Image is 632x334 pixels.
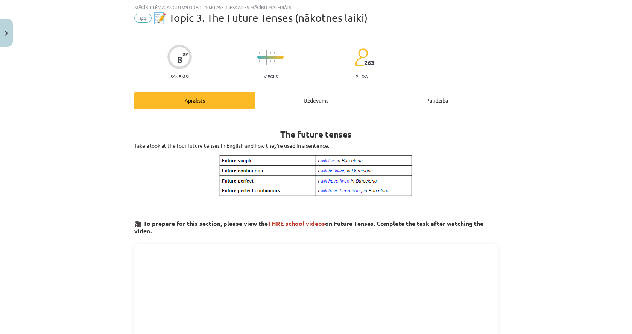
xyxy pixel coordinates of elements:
[280,129,352,140] b: The future tenses
[274,52,275,54] img: icon-short-line-57e1e144782c952c97e751825c79c345078a6d821885a25fce030b3d8c18986b.svg
[377,92,498,109] div: Palīdzība
[259,52,260,54] img: icon-short-line-57e1e144782c952c97e751825c79c345078a6d821885a25fce030b3d8c18986b.svg
[270,52,271,54] img: icon-short-line-57e1e144782c952c97e751825c79c345078a6d821885a25fce030b3d8c18986b.svg
[259,60,260,62] img: icon-short-line-57e1e144782c952c97e751825c79c345078a6d821885a25fce030b3d8c18986b.svg
[134,14,152,23] span: #4
[281,52,282,54] img: icon-short-line-57e1e144782c952c97e751825c79c345078a6d821885a25fce030b3d8c18986b.svg
[134,219,483,235] strong: 🎥 To prepare for this section, please view the on Future Tenses. Complete the task after watching...
[274,60,275,62] img: icon-short-line-57e1e144782c952c97e751825c79c345078a6d821885a25fce030b3d8c18986b.svg
[134,142,498,150] p: Take a look at the four future tenses in English and how they’re used in a sentence:
[134,92,255,109] div: Apraksts
[5,31,8,36] img: icon-close-lesson-0947bae3869378f0d4975bcd49f059093ad1ed9edebbc8119c70593378902aed.svg
[255,92,377,109] div: Uzdevums
[268,219,325,227] span: THRE school videos
[183,52,188,56] span: XP
[355,74,368,79] p: pilda
[266,50,267,65] img: icon-long-line-d9ea69661e0d244f92f715978eff75569469978d946b2353a9bb055b3ed8787d.svg
[355,48,368,67] img: students-c634bb4e5e11cddfef0936a35e636f08e4e9abd3cc4e673bd6f9a4125e45ecb1.svg
[364,59,374,66] span: 263
[270,60,271,62] img: icon-short-line-57e1e144782c952c97e751825c79c345078a6d821885a25fce030b3d8c18986b.svg
[153,12,368,24] span: 📝 Topic 3. The Future Tenses (nākotnes laiki)
[167,74,192,79] p: Saņemsi
[264,74,278,79] p: Viegls
[281,60,282,62] img: icon-short-line-57e1e144782c952c97e751825c79c345078a6d821885a25fce030b3d8c18986b.svg
[177,54,182,65] div: 8
[134,5,498,10] div: Mācību tēma: Angļu valoda i - 10.klase 1.ieskaites mācību materiāls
